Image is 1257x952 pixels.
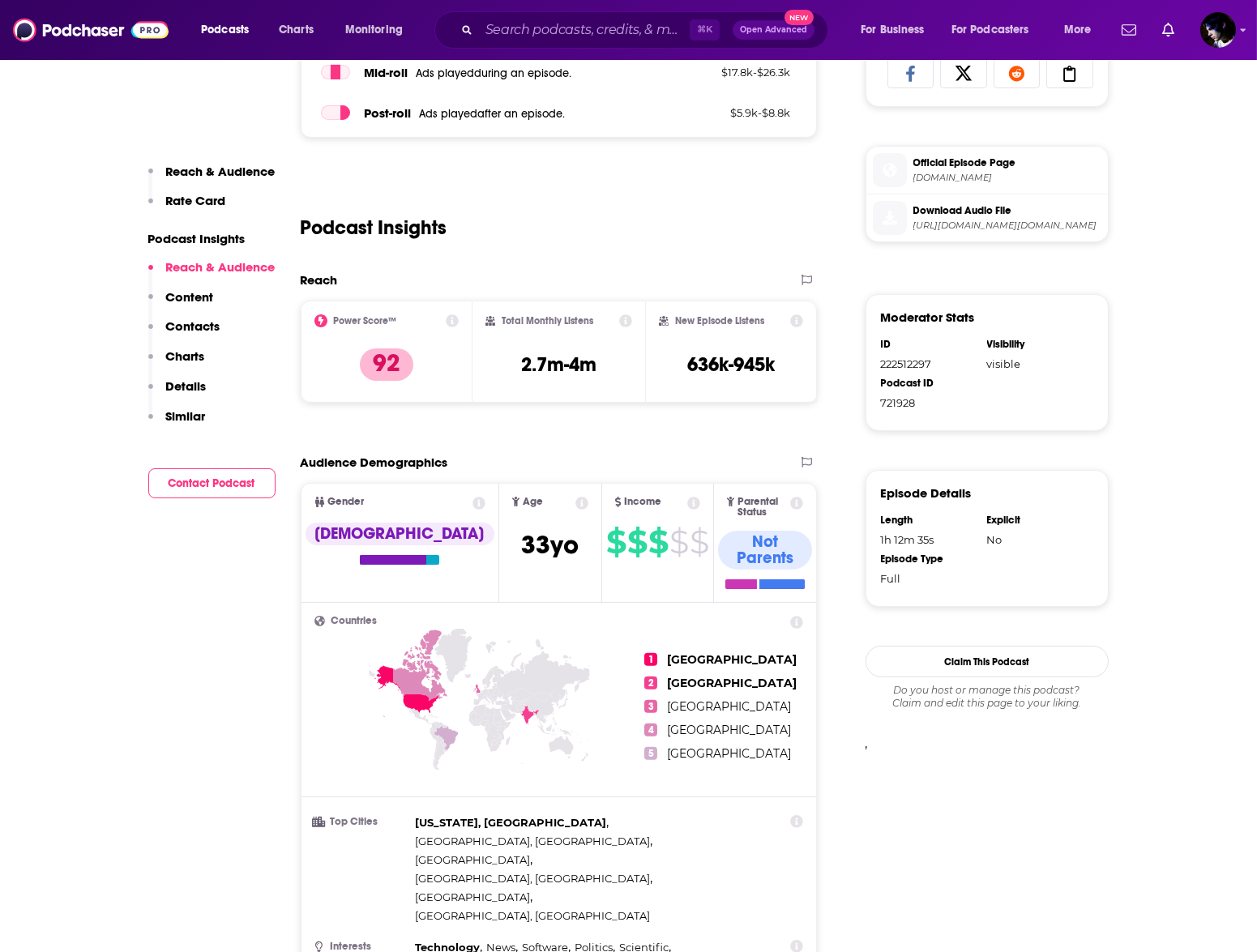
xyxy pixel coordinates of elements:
h2: Reach [301,272,338,288]
p: Similar [166,408,206,424]
span: , [416,888,533,907]
a: Copy Link [1046,58,1093,88]
p: $ 5.9k - $ 8.8k [685,106,790,119]
button: Reach & Audience [148,164,276,194]
span: , [416,851,533,869]
h3: Interests [314,941,409,952]
button: Reach & Audience [148,259,276,289]
span: Charts [279,19,314,41]
input: Search podcasts, credits, & more... [479,17,690,43]
a: Download Audio File[URL][DOMAIN_NAME][DOMAIN_NAME] [873,201,1101,235]
h2: Power Score™ [334,315,397,327]
h2: New Episode Listens [675,315,764,327]
span: More [1064,19,1092,41]
img: User Profile [1200,12,1236,48]
span: For Business [861,19,925,41]
span: $ [606,529,626,555]
a: Show notifications dropdown [1156,16,1181,44]
button: open menu [941,17,1053,43]
div: ID [881,338,977,351]
span: Countries [331,616,378,626]
span: [GEOGRAPHIC_DATA] [667,699,791,714]
div: [DEMOGRAPHIC_DATA] [306,523,494,545]
span: , [416,832,653,851]
span: [GEOGRAPHIC_DATA] [667,723,791,737]
span: [GEOGRAPHIC_DATA], [GEOGRAPHIC_DATA] [416,835,651,847]
div: 1h 12m 35s [881,533,977,546]
div: Length [881,514,977,527]
span: Age [523,497,543,507]
span: [GEOGRAPHIC_DATA] [416,853,531,866]
div: Search podcasts, credits, & more... [450,11,844,49]
div: No [987,533,1083,546]
h3: Top Cities [314,817,409,827]
h2: Total Monthly Listens [502,315,593,327]
span: Ads played after an episode . [419,107,565,121]
p: $ 17.8k - $ 26.3k [685,66,790,79]
div: Not Parents [718,531,813,570]
a: Share on Facebook [887,58,934,88]
p: Contacts [166,318,220,334]
span: Official Episode Page [913,156,1101,170]
span: lexfridman.com [913,172,1101,184]
span: For Podcasters [951,19,1029,41]
div: Claim and edit this page to your liking. [866,684,1109,710]
span: Ads played during an episode . [416,66,571,80]
h3: Episode Details [881,485,972,501]
span: 4 [644,724,657,736]
h3: 2.7m-4m [521,352,596,377]
span: Post -roll [364,105,411,121]
div: Explicit [987,514,1083,527]
span: Podcasts [201,19,249,41]
a: Share on Reddit [994,58,1041,88]
span: [GEOGRAPHIC_DATA], [GEOGRAPHIC_DATA] [416,872,651,885]
p: Rate Card [166,193,226,208]
button: open menu [849,17,945,43]
h3: 636k-945k [687,352,775,377]
button: open menu [190,17,270,43]
a: Show notifications dropdown [1115,16,1143,44]
span: Parental Status [738,497,788,518]
button: Claim This Podcast [866,646,1109,677]
span: 5 [644,747,657,760]
button: Rate Card [148,193,226,223]
span: ⌘ K [690,19,720,41]
span: Gender [328,497,365,507]
div: 721928 [881,396,977,409]
button: Show profile menu [1200,12,1236,48]
span: $ [690,529,708,555]
span: New [785,10,814,25]
h3: Moderator Stats [881,310,975,325]
span: Monitoring [345,19,403,41]
span: 3 [644,700,657,713]
div: 222512297 [881,357,977,370]
button: open menu [1053,17,1112,43]
span: Download Audio File [913,203,1101,218]
span: Logged in as zreese [1200,12,1236,48]
span: $ [648,529,668,555]
p: Podcast Insights [148,231,276,246]
span: 1 [644,653,657,666]
div: Visibility [987,338,1083,351]
button: Similar [148,408,206,438]
span: [GEOGRAPHIC_DATA] [667,746,791,761]
span: 33 yo [521,529,579,561]
div: visible [987,357,1083,370]
a: Charts [268,17,323,43]
span: [GEOGRAPHIC_DATA] [667,676,797,690]
button: open menu [334,17,424,43]
button: Details [148,378,207,408]
p: Reach & Audience [166,259,276,275]
span: Mid -roll [364,65,408,80]
h2: Podcast Insights [301,216,447,240]
p: 92 [360,348,413,381]
span: 2 [644,677,657,689]
button: Open AdvancedNew [733,20,814,40]
img: Podchaser - Follow, Share and Rate Podcasts [13,15,169,45]
span: $ [627,529,647,555]
span: Do you host or manage this podcast? [866,684,1109,697]
span: [US_STATE], [GEOGRAPHIC_DATA] [416,816,607,829]
p: Charts [166,348,205,364]
p: Content [166,289,214,305]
